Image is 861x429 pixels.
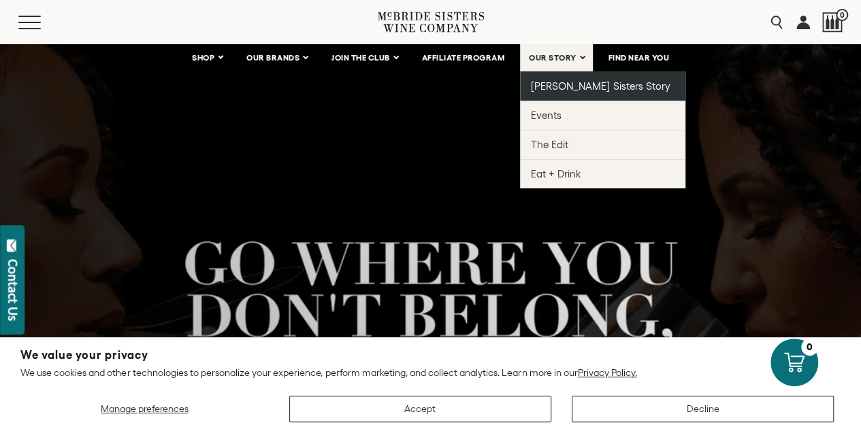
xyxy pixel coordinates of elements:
span: Eat + Drink [531,168,581,179]
a: [PERSON_NAME] Sisters Story [520,71,685,101]
a: JOIN THE CLUB [323,44,406,71]
h2: We value your privacy [20,349,841,361]
a: FIND NEAR YOU [600,44,679,71]
span: Manage preferences [101,403,189,414]
button: Mobile Menu Trigger [18,16,67,29]
span: Events [531,109,562,121]
span: SHOP [192,53,215,63]
span: 0 [836,9,848,21]
div: Contact Us [6,259,20,321]
a: Eat + Drink [520,159,685,188]
span: The Edit [531,139,568,150]
span: AFFILIATE PROGRAM [422,53,505,63]
a: SHOP [183,44,231,71]
span: FIND NEAR YOU [608,53,670,63]
a: OUR BRANDS [238,44,316,71]
a: OUR STORY [520,44,593,71]
span: OUR STORY [529,53,576,63]
a: Privacy Policy. [578,367,637,378]
span: [PERSON_NAME] Sisters Story [531,80,670,92]
span: OUR BRANDS [246,53,299,63]
button: Accept [289,396,551,422]
button: Manage preferences [20,396,269,422]
a: Events [520,101,685,130]
span: JOIN THE CLUB [331,53,390,63]
p: We use cookies and other technologies to personalize your experience, perform marketing, and coll... [20,366,841,379]
a: The Edit [520,130,685,159]
div: 0 [801,339,818,356]
a: AFFILIATE PROGRAM [413,44,514,71]
button: Decline [572,396,834,422]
